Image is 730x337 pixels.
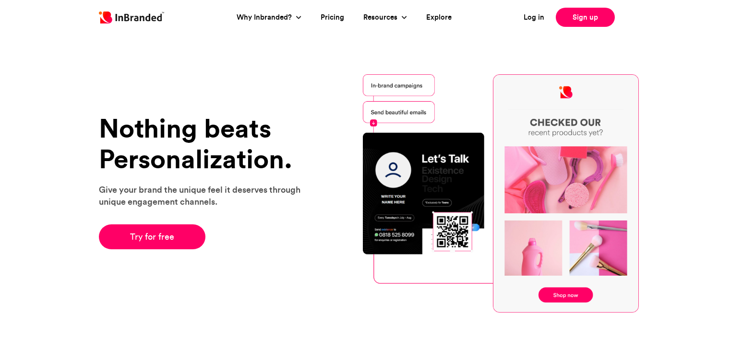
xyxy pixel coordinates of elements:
[556,8,615,27] a: Sign up
[524,12,544,23] a: Log in
[426,12,452,23] a: Explore
[99,224,206,249] a: Try for free
[363,12,400,23] a: Resources
[99,184,312,208] p: Give your brand the unique feel it deserves through unique engagement channels.
[321,12,344,23] a: Pricing
[99,12,164,23] img: Inbranded
[237,12,294,23] a: Why Inbranded?
[99,113,312,174] h1: Nothing beats Personalization.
